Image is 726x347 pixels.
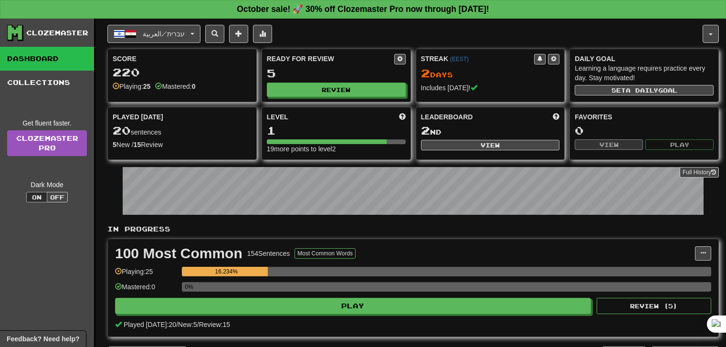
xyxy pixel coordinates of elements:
div: Daily Goal [575,54,714,63]
button: On [26,192,47,202]
button: Seta dailygoal [575,85,714,95]
div: 220 [113,66,252,78]
div: Includes [DATE]! [421,83,560,93]
button: Add sentence to collection [229,25,248,43]
div: Ready for Review [267,54,394,63]
div: New / Review [113,140,252,149]
button: Review (5) [597,298,711,314]
div: 5 [267,67,406,79]
span: 2 [421,124,430,137]
a: (EEST) [450,56,469,63]
span: Level [267,112,288,122]
button: Full History [680,167,719,178]
div: 19 more points to level 2 [267,144,406,154]
span: Score more points to level up [399,112,406,122]
div: 16.234% [185,267,268,276]
button: Off [47,192,68,202]
strong: 15 [134,141,141,148]
div: Dark Mode [7,180,87,189]
div: 1 [267,125,406,137]
button: Play [645,139,714,150]
span: Open feedback widget [7,334,79,344]
div: Mastered: [155,82,195,91]
div: Streak [421,54,535,63]
span: New: 5 [178,321,197,328]
div: Get fluent faster. [7,118,87,128]
button: Search sentences [205,25,224,43]
span: 2 [421,66,430,80]
div: 100 Most Common [115,246,242,261]
div: Mastered: 0 [115,282,177,298]
a: ClozemasterPro [7,130,87,156]
div: sentences [113,125,252,137]
button: עברית/العربية [107,25,200,43]
span: This week in points, UTC [553,112,559,122]
span: Review: 15 [199,321,230,328]
span: / [197,321,199,328]
div: Score [113,54,252,63]
div: Favorites [575,112,714,122]
strong: 0 [192,83,196,90]
button: Play [115,298,591,314]
div: 0 [575,125,714,137]
button: Review [267,83,406,97]
div: 154 Sentences [247,249,290,258]
strong: 5 [113,141,116,148]
strong: October sale! 🚀 30% off Clozemaster Pro now through [DATE]! [237,4,489,14]
div: Clozemaster [26,28,88,38]
div: Playing: 25 [115,267,177,283]
p: In Progress [107,224,719,234]
div: Learning a language requires practice every day. Stay motivated! [575,63,714,83]
div: nd [421,125,560,137]
div: Playing: [113,82,150,91]
span: 20 [113,124,131,137]
strong: 25 [143,83,151,90]
span: Played [DATE]: 20 [124,321,176,328]
span: a daily [626,87,658,94]
button: View [575,139,643,150]
span: עברית / العربية [143,30,185,38]
button: Most Common Words [295,248,356,259]
span: Leaderboard [421,112,473,122]
span: Played [DATE] [113,112,163,122]
div: Day s [421,67,560,80]
button: More stats [253,25,272,43]
button: View [421,140,560,150]
span: / [176,321,178,328]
